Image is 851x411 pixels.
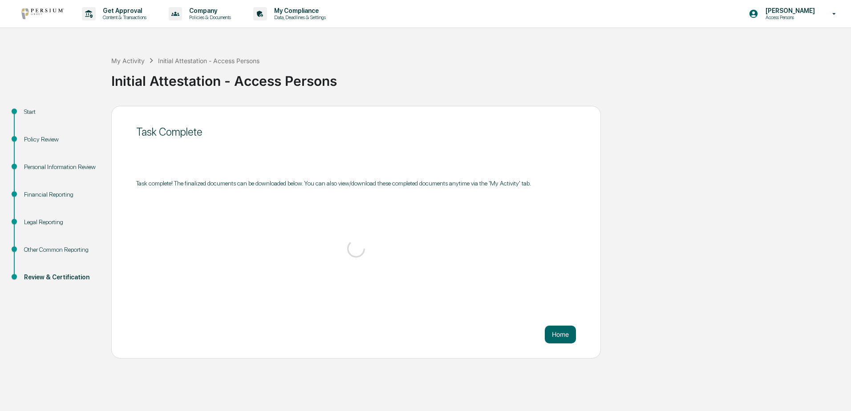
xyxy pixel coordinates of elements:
[267,7,330,14] p: My Compliance
[24,245,97,254] div: Other Common Reporting
[24,190,97,199] div: Financial Reporting
[21,8,64,19] img: logo
[24,107,97,117] div: Start
[111,57,145,64] div: My Activity
[158,57,259,64] div: Initial Attestation - Access Persons
[96,7,151,14] p: Get Approval
[136,125,576,138] div: Task Complete
[758,14,819,20] p: Access Persons
[182,14,235,20] p: Policies & Documents
[545,326,576,343] button: Home
[96,14,151,20] p: Content & Transactions
[182,7,235,14] p: Company
[111,66,847,89] div: Initial Attestation - Access Persons
[24,162,97,172] div: Personal Information Review
[24,218,97,227] div: Legal Reporting
[267,14,330,20] p: Data, Deadlines & Settings
[24,135,97,144] div: Policy Review
[136,180,576,187] div: Task complete! The finalized documents can be downloaded below. You can also view/download these ...
[24,273,97,282] div: Review & Certification
[758,7,819,14] p: [PERSON_NAME]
